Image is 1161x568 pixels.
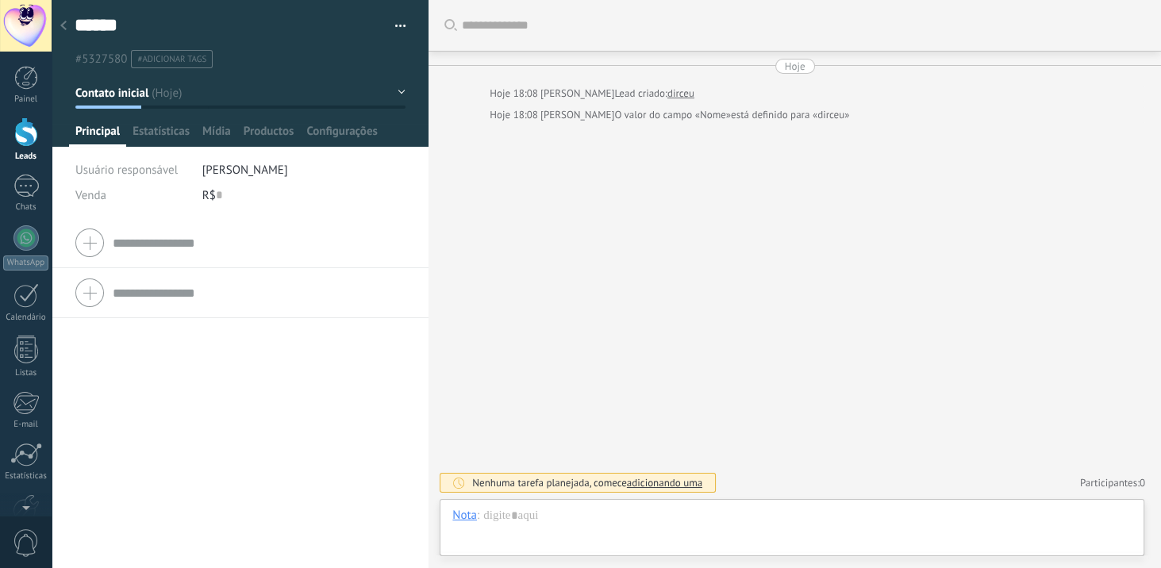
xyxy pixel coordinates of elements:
[785,59,805,74] div: Hoje
[75,157,190,182] div: Usuário responsável
[306,124,377,147] span: Configurações
[75,52,127,67] span: #5327580
[627,476,702,489] span: adicionando uma
[540,86,614,100] span: Thierry Souza Barbosa
[133,124,190,147] span: Estatísticas
[137,54,206,65] span: #adicionar tags
[3,152,49,162] div: Leads
[3,313,49,323] div: Calendário
[614,107,731,123] span: O valor do campo «Nome»
[244,124,294,147] span: Productos
[3,94,49,105] div: Painel
[731,107,849,123] span: está definido para «dirceu»
[472,476,702,489] div: Nenhuma tarefa planejada, comece
[490,107,540,123] div: Hoje 18:08
[75,188,106,203] span: Venda
[667,86,694,102] a: dirceu
[202,124,231,147] span: Mídia
[75,182,190,208] div: Venda
[1080,476,1145,489] a: Participantes:0
[3,202,49,213] div: Chats
[490,86,540,102] div: Hoje 18:08
[202,163,288,178] span: [PERSON_NAME]
[3,471,49,482] div: Estatísticas
[1140,476,1145,489] span: 0
[75,163,178,178] span: Usuário responsável
[3,255,48,271] div: WhatsApp
[75,124,120,147] span: Principal
[477,508,479,524] span: :
[540,108,614,121] span: Thierry Souza Barbosa
[3,368,49,378] div: Listas
[202,182,406,208] div: R$
[614,86,667,102] div: Lead criado:
[3,420,49,430] div: E-mail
